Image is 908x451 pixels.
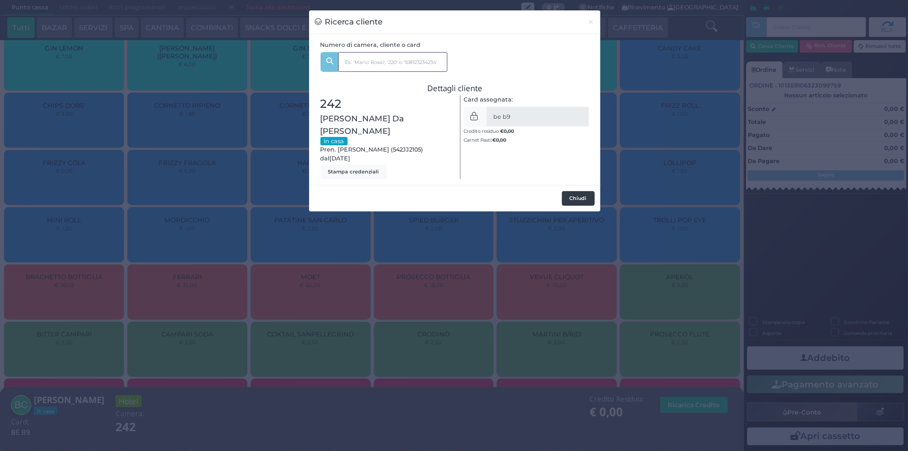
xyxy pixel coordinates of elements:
span: 0,00 [496,136,506,143]
b: € [500,128,514,134]
label: Card assegnata: [464,95,513,104]
span: [PERSON_NAME] Da [PERSON_NAME] [321,112,450,136]
button: Chiudi [582,10,600,34]
span: [DATE] [330,154,351,163]
span: × [588,16,595,28]
span: 0,00 [504,128,514,134]
button: Chiudi [562,191,595,206]
small: In casa [321,137,348,145]
span: 242 [321,95,342,113]
div: Pren. [PERSON_NAME] (542JJ2105) dal [315,95,455,179]
small: Credito residuo: [464,128,514,134]
h3: Ricerca cliente [315,16,383,28]
h3: Dettagli cliente [321,84,590,93]
label: Numero di camera, cliente o card [321,41,421,49]
button: Stampa credenziali [321,165,387,179]
input: Es. 'Mario Rossi', '220' o '108123234234' [338,52,447,72]
b: € [492,137,506,143]
small: Carnet Pasti: [464,137,506,143]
